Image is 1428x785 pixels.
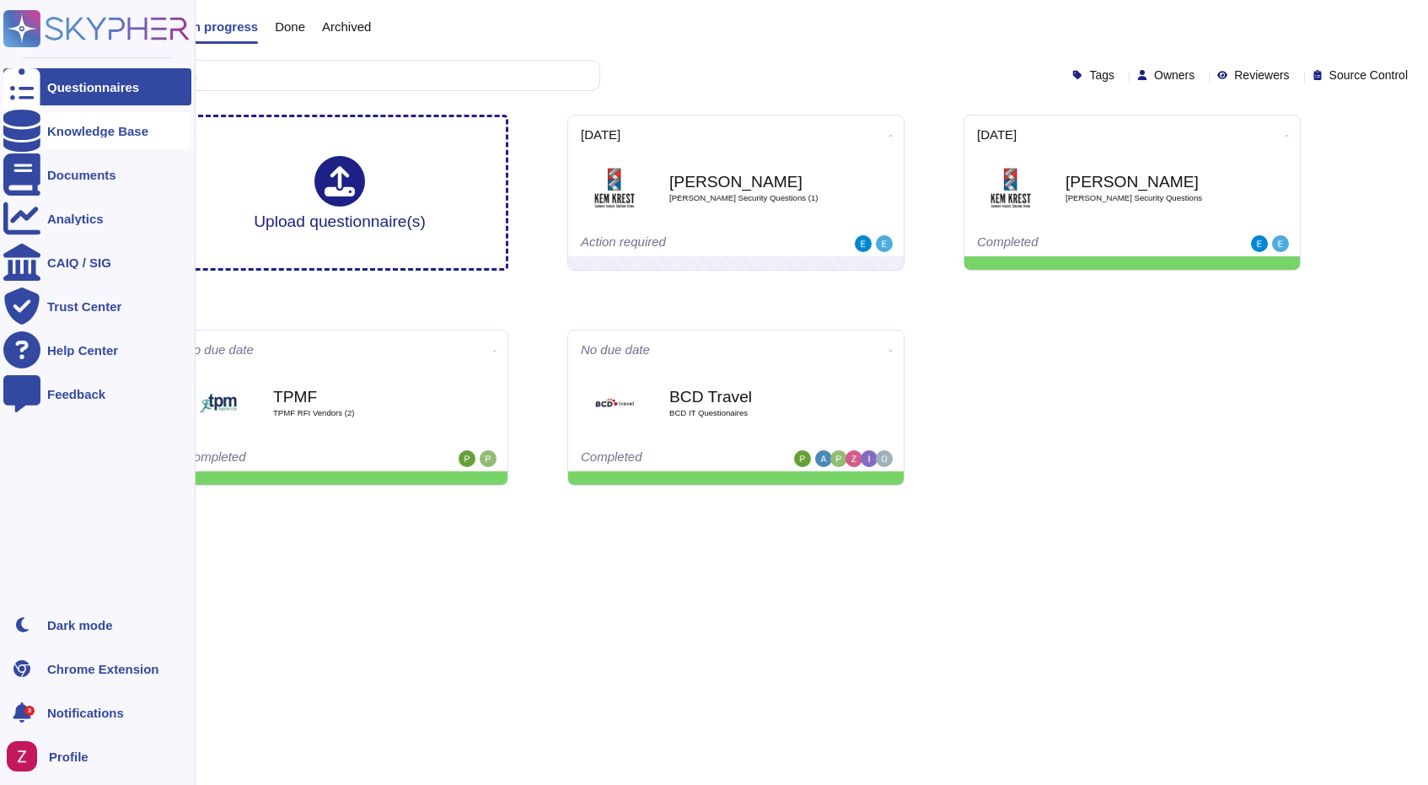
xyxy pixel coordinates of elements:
[669,409,838,417] span: BCD IT Questionaires
[3,375,191,412] a: Feedback
[3,200,191,237] a: Analytics
[47,619,113,632] div: Dark mode
[581,343,650,356] span: No due date
[876,235,893,252] img: user
[47,388,105,401] div: Feedback
[67,61,599,90] input: Search by keywords
[3,288,191,325] a: Trust Center
[876,450,893,467] img: user
[197,382,239,424] img: Logo
[3,331,191,368] a: Help Center
[977,128,1017,141] span: [DATE]
[846,450,862,467] img: user
[185,343,254,356] span: No due date
[459,450,475,467] img: user
[3,112,191,149] a: Knowledge Base
[480,450,497,467] img: user
[47,707,124,719] span: Notifications
[47,344,118,357] div: Help Center
[3,650,191,687] a: Chrome Extension
[669,194,838,202] span: [PERSON_NAME] Security Questions (1)
[254,156,426,229] div: Upload questionnaire(s)
[47,663,159,675] div: Chrome Extension
[1272,235,1289,252] img: user
[861,450,878,467] img: user
[1251,235,1268,252] img: user
[1329,69,1408,81] span: Source Control
[815,450,832,467] img: user
[990,167,1032,209] img: Logo
[581,128,620,141] span: [DATE]
[49,750,89,763] span: Profile
[593,382,636,424] img: Logo
[47,256,111,269] div: CAIQ / SIG
[593,167,636,209] img: Logo
[581,450,787,467] div: Completed
[47,125,148,137] div: Knowledge Base
[977,235,1184,252] div: Completed
[1089,69,1114,81] span: Tags
[189,20,258,33] span: In progress
[47,81,139,94] div: Questionnaires
[24,706,35,716] div: 3
[7,741,37,772] img: user
[322,20,371,33] span: Archived
[47,169,116,181] div: Documents
[47,300,121,313] div: Trust Center
[275,20,305,33] span: Done
[3,68,191,105] a: Questionnaires
[794,450,811,467] img: user
[1066,174,1234,190] b: [PERSON_NAME]
[47,212,104,225] div: Analytics
[830,450,847,467] img: user
[669,174,838,190] b: [PERSON_NAME]
[581,235,787,252] div: Action required
[3,156,191,193] a: Documents
[3,244,191,281] a: CAIQ / SIG
[3,738,49,775] button: user
[1066,194,1234,202] span: [PERSON_NAME] Security Questions
[855,235,872,252] img: user
[669,389,838,405] b: BCD Travel
[1234,69,1289,81] span: Reviewers
[185,450,391,467] div: Completed
[1154,69,1194,81] span: Owners
[273,409,442,417] span: TPMF RFI Vendors (2)
[273,389,442,405] b: TPMF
